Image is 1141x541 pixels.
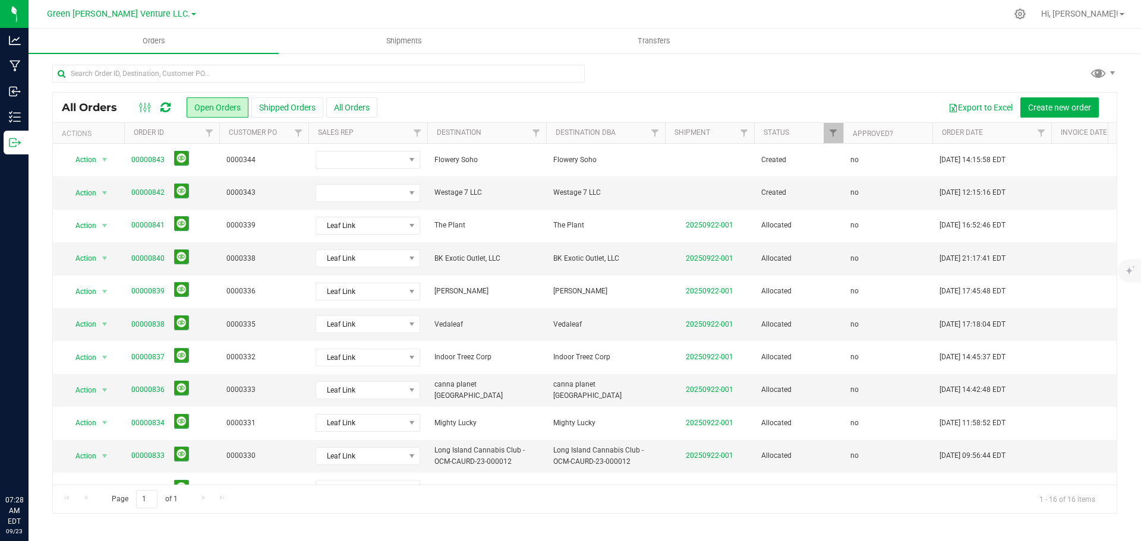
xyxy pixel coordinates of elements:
span: [DATE] 16:52:46 EDT [940,220,1006,231]
span: no [850,352,859,363]
span: Create new order [1028,103,1091,112]
a: Filter [408,123,427,143]
span: [DATE] 14:45:37 EDT [940,352,1006,363]
a: Order Date [942,128,983,137]
button: All Orders [326,97,377,118]
span: Allocated [761,220,836,231]
span: no [850,450,859,461]
span: Indoor Treez Corp [434,352,539,363]
span: 0000330 [226,450,301,461]
span: Leaf Link [316,480,405,497]
span: Vedaleaf [553,319,658,330]
span: no [850,319,859,330]
span: Allocated [761,483,836,495]
span: Allocated [761,417,836,429]
a: Filter [200,123,219,143]
span: 0000329 [226,483,301,495]
inline-svg: Manufacturing [9,60,21,72]
span: no [850,483,859,495]
span: Transfers [622,36,686,46]
span: BK Exotic Outlet, LLC [434,253,539,264]
span: Action [65,250,97,267]
span: 0000336 [226,286,301,297]
span: [DATE] 11:58:52 EDT [940,417,1006,429]
span: SeshNYC [553,483,658,495]
span: [PERSON_NAME] [434,286,539,297]
a: Invoice Date [1061,128,1107,137]
span: Long Island Cannabis Club - OCM-CAURD-23-000012 [434,445,539,467]
span: Allocated [761,286,836,297]
a: 00000839 [131,286,165,297]
a: 00000838 [131,319,165,330]
a: 00000834 [131,417,165,429]
span: Leaf Link [316,217,405,234]
p: 07:28 AM EDT [5,495,23,527]
button: Open Orders [187,97,248,118]
span: Action [65,316,97,333]
span: 0000333 [226,384,301,396]
span: [DATE] 14:15:58 EDT [940,154,1006,166]
span: select [97,349,112,366]
span: no [850,187,859,198]
inline-svg: Inbound [9,86,21,97]
a: 00000836 [131,384,165,396]
span: select [97,480,112,497]
span: [DATE] 14:42:48 EDT [940,384,1006,396]
span: 0000332 [226,352,301,363]
p: 09/23 [5,527,23,536]
span: The Plant [553,220,658,231]
span: select [97,283,112,300]
span: Vedaleaf [434,319,539,330]
span: Leaf Link [316,349,405,366]
span: canna planet [GEOGRAPHIC_DATA] [553,379,658,401]
span: select [97,448,112,464]
span: [DATE] 17:18:04 EDT [940,319,1006,330]
button: Create new order [1020,97,1099,118]
span: Flowery Soho [434,154,539,166]
span: select [97,217,112,234]
a: 20250922-001 [686,287,733,295]
a: Orders [29,29,279,53]
span: Page of 1 [102,490,187,508]
span: Allocated [761,352,836,363]
a: Filter [289,123,308,143]
iframe: Resource center [12,446,48,482]
a: Filter [527,123,546,143]
inline-svg: Analytics [9,34,21,46]
a: 20250922-001 [686,451,733,460]
span: Mighty Lucky [434,417,539,429]
span: Allocated [761,253,836,264]
span: Westage 7 LLC [434,187,539,198]
span: Action [65,217,97,234]
span: select [97,185,112,201]
span: select [97,382,112,398]
a: Shipment [674,128,710,137]
span: Leaf Link [316,382,405,398]
span: no [850,253,859,264]
inline-svg: Outbound [9,137,21,148]
span: 1 - 16 of 16 items [1030,490,1105,508]
span: 0000338 [226,253,301,264]
div: Manage settings [1013,8,1027,20]
span: Orders [127,36,181,46]
span: select [97,151,112,168]
span: canna planet [GEOGRAPHIC_DATA] [434,379,539,401]
span: 0000343 [226,187,301,198]
a: Filter [645,123,665,143]
span: 0000335 [226,319,301,330]
span: select [97,415,112,431]
a: 00000843 [131,154,165,166]
span: Action [65,349,97,366]
span: Allocated [761,384,836,396]
span: [PERSON_NAME] [553,286,658,297]
a: Approved? [853,129,893,138]
a: Sales Rep [318,128,354,137]
a: 00000842 [131,187,165,198]
span: Action [65,480,97,497]
span: All Orders [62,101,129,114]
a: 00000837 [131,352,165,363]
span: [DATE] 09:56:44 EDT [940,450,1006,461]
span: Leaf Link [316,415,405,431]
span: [DATE] 17:45:48 EDT [940,286,1006,297]
a: Destination [437,128,481,137]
